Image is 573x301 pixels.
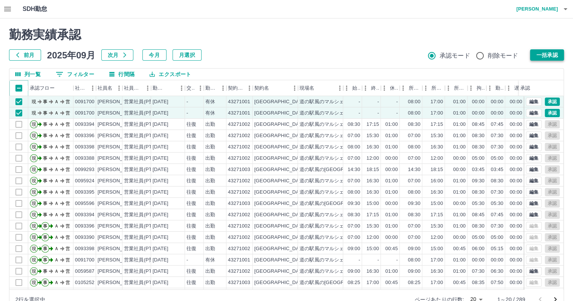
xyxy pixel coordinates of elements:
div: 08:00 [348,189,360,196]
div: 道の駅風のマルシェ御前崎 直売所 [299,155,379,162]
div: [PERSON_NAME] [98,166,139,173]
div: 0093398 [75,144,95,151]
div: 道の駅風のマルシェ御前崎 直売所 [299,144,379,151]
div: 道の駅風のマルシェ御前崎 直売所 [299,189,379,196]
div: 01:00 [453,189,466,196]
div: 道の駅風のマルシェ御前崎 [299,98,359,105]
text: 営 [66,201,70,206]
div: [PERSON_NAME] [98,177,139,185]
div: 道の駅風のマルシェ御前崎 直売所 [299,132,379,139]
div: [DATE] [153,166,168,173]
div: 01:00 [453,177,466,185]
div: 01:00 [453,144,466,151]
div: [PERSON_NAME] [98,155,139,162]
div: 43271002 [228,177,250,185]
div: 08:30 [472,189,484,196]
div: 01:00 [385,121,398,128]
text: 事 [43,189,47,195]
div: 01:00 [385,132,398,139]
text: 営 [66,133,70,138]
text: 現 [32,122,36,127]
div: 43271002 [228,155,250,162]
div: - [359,98,360,105]
button: メニュー [217,83,229,94]
div: 00:00 [510,110,522,117]
div: 00:00 [385,166,398,173]
button: 編集 [526,199,542,208]
text: 現 [32,99,36,104]
div: 07:00 [348,155,360,162]
div: 08:00 [408,98,420,105]
text: Ａ [54,167,59,172]
button: 行間隔 [103,69,141,80]
div: - [396,110,398,117]
div: 営業社員(PT契約) [124,132,163,139]
div: 道の駅風のマルシェ御前崎 [299,110,359,117]
text: 営 [66,189,70,195]
div: 社員番号 [73,80,96,96]
div: 往復 [186,177,196,185]
div: 00:00 [510,166,522,173]
div: 勤務日 [153,80,165,96]
div: 営業社員(PT契約) [124,155,163,162]
div: [DATE] [153,155,168,162]
text: 営 [66,110,70,116]
span: 承認モード [440,51,470,60]
div: 16:30 [367,177,379,185]
div: 拘束 [468,80,486,96]
div: 0093396 [75,132,95,139]
div: 05:30 [472,200,484,207]
div: 00:00 [453,200,466,207]
div: 43271002 [228,144,250,151]
text: 営 [66,156,70,161]
div: 07:30 [491,144,503,151]
div: 00:00 [510,155,522,162]
div: 所定開始 [409,80,421,96]
div: 勤務 [495,80,504,96]
div: 遅刻等 [514,80,523,96]
text: 事 [43,201,47,206]
text: 現 [32,110,36,116]
div: 00:00 [453,155,466,162]
div: 社員番号 [75,80,87,96]
div: 契約コード [228,80,244,96]
div: 15:00 [431,200,443,207]
div: 01:00 [453,98,466,105]
button: エクスポート [144,69,197,80]
div: 出勤 [205,132,215,139]
div: 00:00 [510,132,522,139]
button: メニュー [142,83,153,94]
div: [PERSON_NAME] [98,200,139,207]
div: 所定終業 [431,80,443,96]
div: 08:30 [472,132,484,139]
div: 43271001 [228,98,250,105]
div: 43271003 [228,200,250,207]
div: 交通費 [185,80,204,96]
div: [DATE] [153,110,168,117]
div: 往復 [186,166,196,173]
h5: 2025年09月 [47,49,95,61]
div: 08:30 [348,121,360,128]
div: 07:00 [348,132,360,139]
div: 0099293 [75,166,95,173]
text: Ａ [54,156,59,161]
div: 18:15 [431,166,443,173]
div: 00:00 [510,177,522,185]
text: 営 [66,167,70,172]
div: 17:15 [367,121,379,128]
div: [PERSON_NAME] [98,144,139,151]
text: 現 [32,156,36,161]
div: 往復 [186,200,196,207]
div: 出勤 [205,177,215,185]
div: 承認 [520,80,530,96]
text: 事 [43,178,47,183]
div: 勤務区分 [204,80,226,96]
div: 出勤 [205,200,215,207]
button: 一括承認 [530,49,564,61]
div: 07:00 [408,155,420,162]
div: 08:30 [408,121,420,128]
div: - [186,98,188,105]
div: 07:00 [348,177,360,185]
text: 営 [66,122,70,127]
div: 00:00 [472,110,484,117]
